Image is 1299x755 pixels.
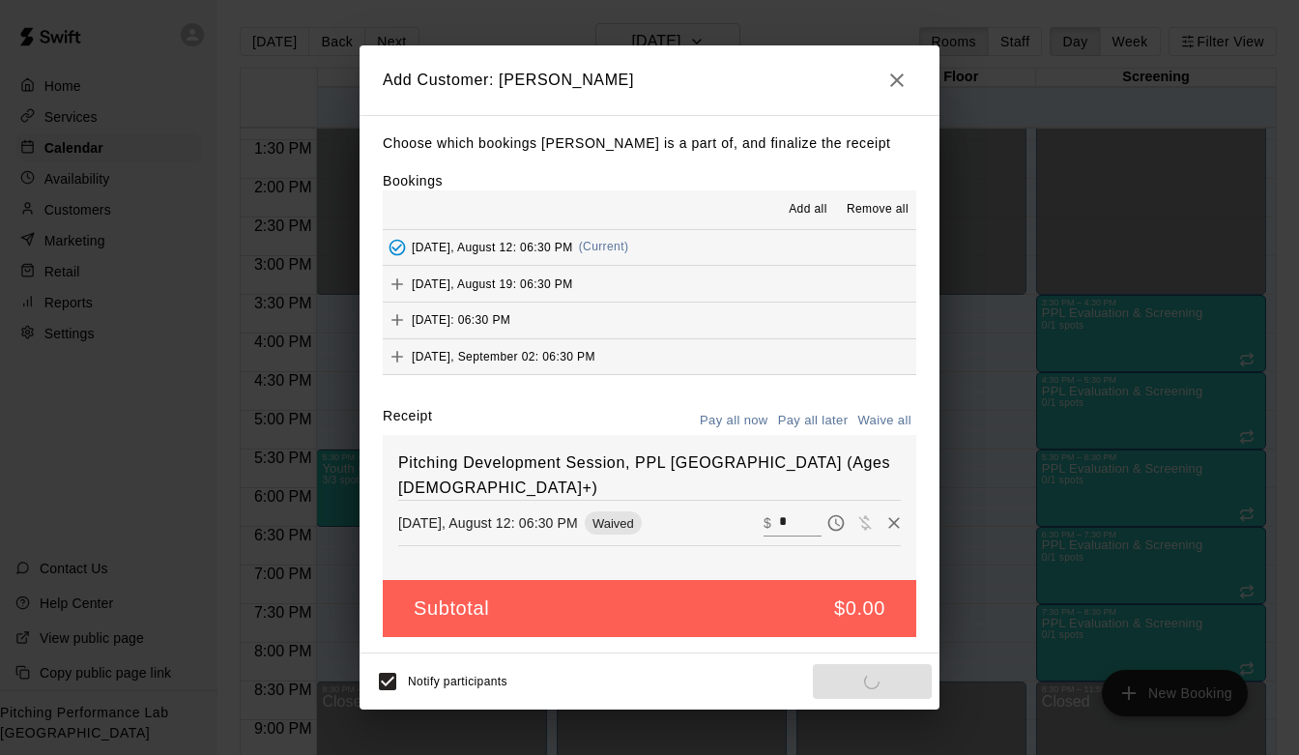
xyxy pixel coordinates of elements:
[789,200,827,219] span: Add all
[360,45,939,115] h2: Add Customer: [PERSON_NAME]
[839,194,916,225] button: Remove all
[383,312,412,327] span: Add
[408,675,507,688] span: Notify participants
[383,276,412,290] span: Add
[383,233,412,262] button: Added - Collect Payment
[383,406,432,436] label: Receipt
[414,595,489,622] h5: Subtotal
[764,513,771,533] p: $
[383,173,443,189] label: Bookings
[412,349,595,363] span: [DATE], September 02: 06:30 PM
[847,200,909,219] span: Remove all
[777,194,839,225] button: Add all
[398,450,901,500] h6: Pitching Development Session, PPL [GEOGRAPHIC_DATA] (Ages [DEMOGRAPHIC_DATA]+)
[851,514,880,531] span: Waive payment
[412,313,510,327] span: [DATE]: 06:30 PM
[383,230,916,266] button: Added - Collect Payment[DATE], August 12: 06:30 PM(Current)
[579,240,629,253] span: (Current)
[834,595,885,622] h5: $0.00
[412,276,573,290] span: [DATE], August 19: 06:30 PM
[412,240,573,253] span: [DATE], August 12: 06:30 PM
[383,303,916,338] button: Add[DATE]: 06:30 PM
[398,513,578,533] p: [DATE], August 12: 06:30 PM
[383,266,916,302] button: Add[DATE], August 19: 06:30 PM
[383,339,916,375] button: Add[DATE], September 02: 06:30 PM
[383,131,916,156] p: Choose which bookings [PERSON_NAME] is a part of, and finalize the receipt
[880,508,909,537] button: Remove
[585,516,642,531] span: Waived
[773,406,853,436] button: Pay all later
[383,348,412,363] span: Add
[822,514,851,531] span: Pay later
[695,406,773,436] button: Pay all now
[852,406,916,436] button: Waive all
